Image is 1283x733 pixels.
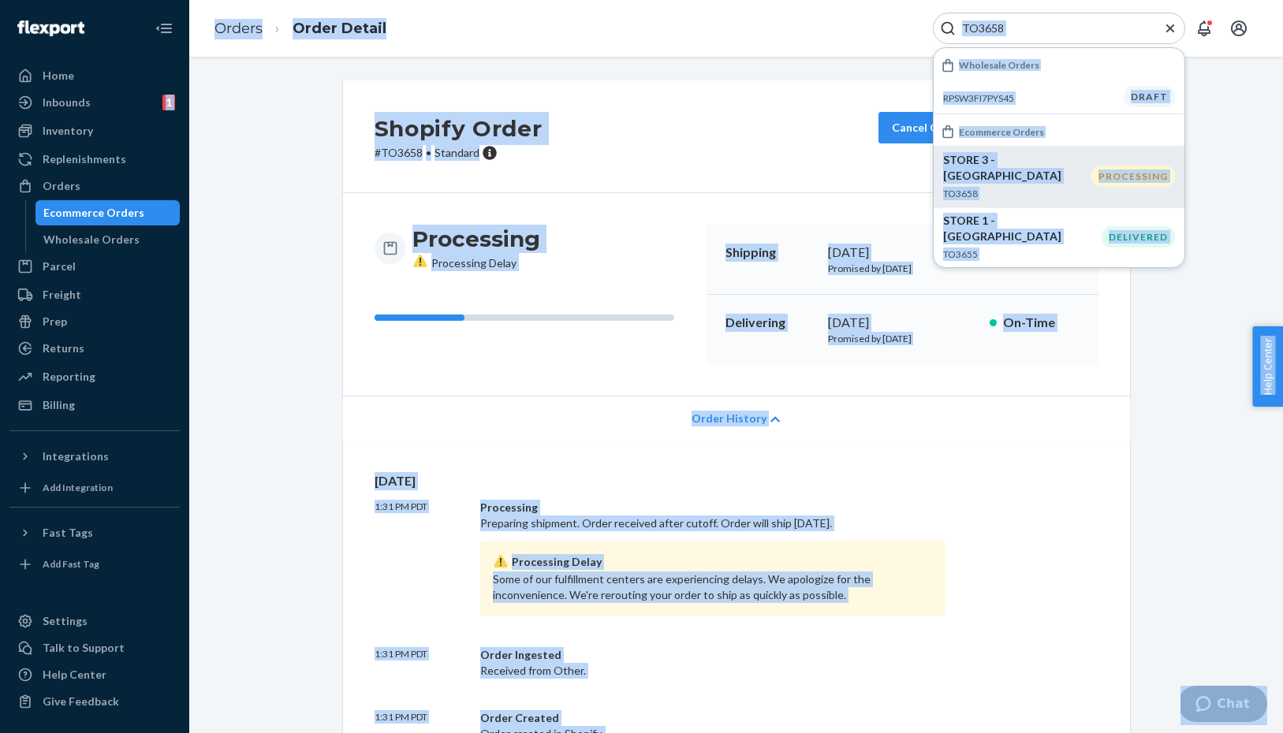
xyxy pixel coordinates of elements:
[959,60,1039,70] h6: Wholesale Orders
[878,112,975,143] button: Cancel Order
[1102,226,1175,247] div: DELIVERED
[959,127,1044,137] h6: Ecommerce Orders
[214,20,263,37] a: Orders
[828,244,977,262] div: [DATE]
[43,525,93,541] div: Fast Tags
[43,667,106,683] div: Help Center
[43,448,109,464] div: Integrations
[1252,326,1283,407] button: Help Center
[293,20,386,37] a: Order Detail
[43,397,75,413] div: Billing
[43,557,99,571] div: Add Fast Tag
[43,287,81,303] div: Freight
[9,608,180,634] a: Settings
[43,259,76,274] div: Parcel
[480,710,946,726] div: Order Created
[412,225,540,253] h3: Processing
[480,500,946,616] div: Preparing shipment. Order received after cutoff. Order will ship [DATE].
[828,314,977,332] div: [DATE]
[9,635,180,660] button: Talk to Support
[480,647,946,679] div: Received from Other.
[412,256,517,270] span: Processing Delay
[43,232,140,247] div: Wholesale Orders
[375,112,543,145] h2: Shopify Order
[9,336,180,361] a: Returns
[375,472,1098,490] p: [DATE]
[43,205,144,221] div: Ecommerce Orders
[162,95,175,110] div: 1
[480,647,946,663] div: Order Ingested
[43,314,67,329] div: Prep
[9,475,180,500] a: Add Integration
[493,553,934,571] div: Processing Delay
[43,178,80,194] div: Orders
[9,552,180,577] a: Add Fast Tag
[9,173,180,199] a: Orders
[943,187,1091,200] p: TO3658
[828,262,977,275] p: Promised by [DATE]
[202,6,399,52] ol: breadcrumbs
[43,151,126,167] div: Replenishments
[9,520,180,545] button: Fast Tags
[9,364,180,389] a: Reporting
[43,613,88,629] div: Settings
[725,244,815,262] p: Shipping
[43,640,125,656] div: Talk to Support
[43,694,119,709] div: Give Feedback
[1162,20,1178,37] button: Close Search
[9,63,180,88] a: Home
[9,282,180,307] a: Freight
[943,247,1102,261] p: TO3655
[1188,13,1220,44] button: Open notifications
[43,481,113,494] div: Add Integration
[43,95,91,110] div: Inbounds
[375,500,468,616] p: 1:31 PM PDT
[1223,13,1255,44] button: Open account menu
[943,91,1124,105] p: RPSW3FI7PYS45
[9,90,180,115] a: Inbounds1
[43,340,84,356] div: Returns
[9,254,180,279] a: Parcel
[9,147,180,172] a: Replenishments
[9,118,180,143] a: Inventory
[940,20,956,36] svg: Search Icon
[43,123,93,139] div: Inventory
[426,146,431,159] span: •
[1180,686,1267,725] iframe: Opens a widget where you can chat to one of our agents
[43,68,74,84] div: Home
[480,500,946,515] div: Processing
[1091,166,1175,187] div: PROCESSING
[435,146,479,159] span: Standard
[725,314,815,332] p: Delivering
[9,393,180,418] a: Billing
[692,411,766,426] span: Order History
[43,369,95,385] div: Reporting
[1124,86,1175,107] div: Draft
[828,332,977,345] p: Promised by [DATE]
[9,689,180,714] button: Give Feedback
[1003,314,1080,332] p: On-Time
[35,200,181,225] a: Ecommerce Orders
[9,309,180,334] a: Prep
[943,152,1091,184] p: STORE 3 - [GEOGRAPHIC_DATA]
[9,662,180,687] a: Help Center
[148,13,180,44] button: Close Navigation
[375,145,543,161] p: # TO3658
[480,541,946,616] div: Some of our fulfillment centers are experiencing delays. We apologize for the inconvenience. We'r...
[956,20,1150,36] input: Search Input
[9,444,180,469] button: Integrations
[943,213,1102,244] p: STORE 1 - [GEOGRAPHIC_DATA]
[35,227,181,252] a: Wholesale Orders
[375,647,468,679] p: 1:31 PM PDT
[17,20,84,36] img: Flexport logo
